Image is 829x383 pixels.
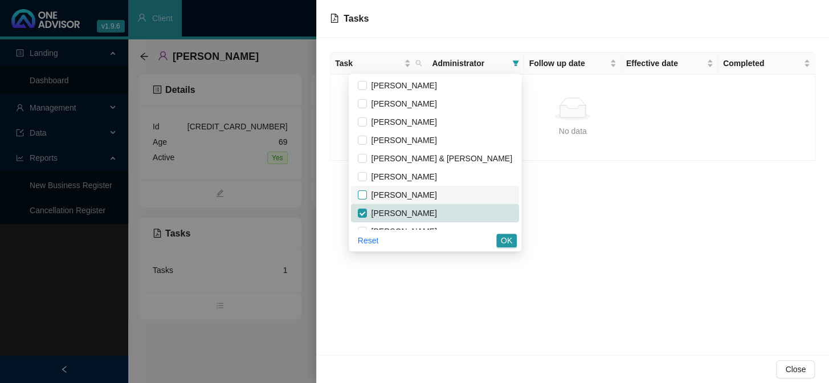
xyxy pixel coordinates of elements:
[367,136,437,145] span: [PERSON_NAME]
[415,60,422,67] span: search
[776,360,815,378] button: Close
[622,52,718,75] th: Effective date
[723,57,801,70] span: Completed
[785,363,806,376] span: Close
[501,234,512,247] span: OK
[367,190,437,199] span: [PERSON_NAME]
[432,57,508,70] span: Administrator
[330,14,339,23] span: file-pdf
[353,234,383,247] button: Reset
[367,172,437,181] span: [PERSON_NAME]
[367,209,437,218] span: [PERSON_NAME]
[344,14,369,23] span: Tasks
[718,52,815,75] th: Completed
[367,117,437,127] span: [PERSON_NAME]
[524,52,621,75] th: Follow up date
[367,227,437,236] span: [PERSON_NAME]
[367,154,512,163] span: [PERSON_NAME] & [PERSON_NAME]
[335,57,402,70] span: Task
[330,52,427,75] th: Task
[529,57,607,70] span: Follow up date
[367,99,437,108] span: [PERSON_NAME]
[512,60,519,67] span: filter
[496,234,517,247] button: OK
[510,55,521,72] span: filter
[358,234,379,247] span: Reset
[626,57,704,70] span: Effective date
[340,125,806,137] div: No data
[413,55,424,72] span: search
[367,81,437,90] span: [PERSON_NAME]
